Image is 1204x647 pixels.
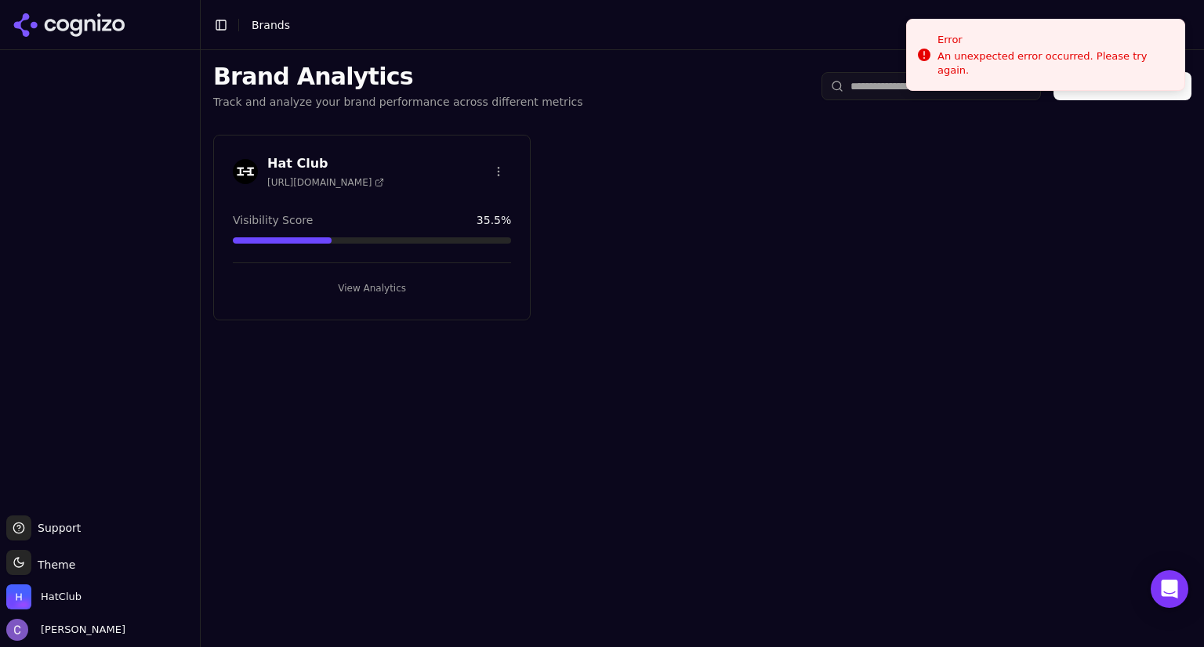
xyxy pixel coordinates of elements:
[31,520,81,536] span: Support
[267,176,384,189] span: [URL][DOMAIN_NAME]
[937,49,1172,78] div: An unexpected error occurred. Please try again.
[6,584,82,609] button: Open organization switcher
[31,558,75,571] span: Theme
[477,212,511,228] span: 35.5 %
[34,623,125,637] span: [PERSON_NAME]
[6,619,125,641] button: Open user button
[267,154,384,173] h3: Hat Club
[213,94,583,110] p: Track and analyze your brand performance across different metrics
[6,619,28,641] img: Chris Hayes
[233,276,511,301] button: View Analytics
[233,212,313,228] span: Visibility Score
[252,19,290,31] span: Brands
[937,32,1172,48] div: Error
[1151,570,1188,608] div: Open Intercom Messenger
[252,17,290,33] nav: breadcrumb
[41,590,82,604] span: HatClub
[233,159,258,184] img: Hat Club
[213,63,583,91] h1: Brand Analytics
[6,584,31,609] img: HatClub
